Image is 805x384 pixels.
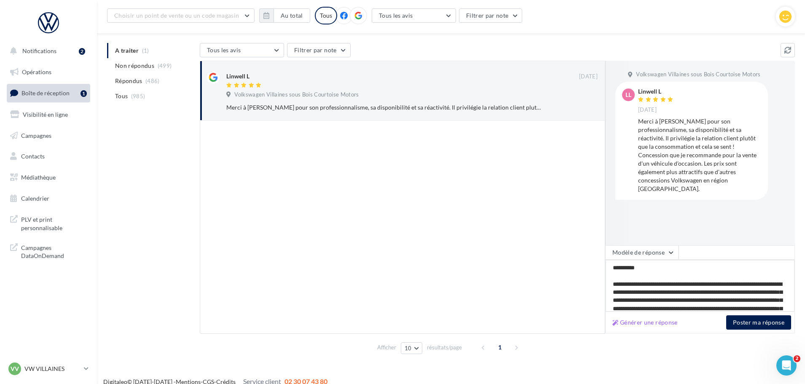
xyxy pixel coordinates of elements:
div: Merci à [PERSON_NAME] pour son professionnalisme, sa disponibilité et sa réactivité. Il privilégi... [638,117,761,193]
button: 10 [401,342,422,354]
a: Calendrier [5,190,92,207]
div: Linwell L [226,72,250,81]
button: Filtrer par note [459,8,523,23]
span: [DATE] [579,73,598,81]
span: (486) [145,78,160,84]
div: Linwell L [638,89,675,94]
span: Contacts [21,153,45,160]
button: Poster ma réponse [726,315,791,330]
a: Boîte de réception1 [5,84,92,102]
span: Non répondus [115,62,154,70]
button: Tous les avis [372,8,456,23]
span: Boîte de réception [21,89,70,97]
button: Notifications 2 [5,42,89,60]
span: 10 [405,345,412,352]
span: Afficher [377,344,396,352]
span: 1 [493,341,507,354]
a: Campagnes DataOnDemand [5,239,92,263]
div: 1 [80,90,87,97]
button: Au total [274,8,310,23]
a: PLV et print personnalisable [5,210,92,235]
span: Tous [115,92,128,100]
button: Au total [259,8,310,23]
button: Générer une réponse [609,317,681,328]
span: Médiathèque [21,174,56,181]
button: Modèle de réponse [605,245,679,260]
span: (985) [131,93,145,99]
span: Volkswagen Villaines sous Bois Courtoise Motors [234,91,359,99]
p: VW VILLAINES [24,365,80,373]
span: Notifications [22,47,56,54]
div: Tous [315,7,337,24]
span: Choisir un point de vente ou un code magasin [114,12,239,19]
a: VV VW VILLAINES [7,361,90,377]
button: Choisir un point de vente ou un code magasin [107,8,255,23]
span: Volkswagen Villaines sous Bois Courtoise Motors [636,71,760,78]
span: Campagnes [21,132,51,139]
button: Tous les avis [200,43,284,57]
span: VV [11,365,19,373]
span: Calendrier [21,195,49,202]
button: Filtrer par note [287,43,351,57]
span: LL [625,91,631,99]
iframe: Intercom live chat [776,355,797,376]
span: [DATE] [638,106,657,114]
div: 2 [79,48,85,55]
span: Campagnes DataOnDemand [21,242,87,260]
a: Médiathèque [5,169,92,186]
span: résultats/page [427,344,462,352]
span: Répondus [115,77,142,85]
a: Contacts [5,148,92,165]
span: PLV et print personnalisable [21,214,87,232]
a: Visibilité en ligne [5,106,92,124]
a: Campagnes [5,127,92,145]
span: Visibilité en ligne [23,111,68,118]
div: Merci à [PERSON_NAME] pour son professionnalisme, sa disponibilité et sa réactivité. Il privilégi... [226,103,543,112]
a: Opérations [5,63,92,81]
span: (499) [158,62,172,69]
span: Opérations [22,68,51,75]
span: Tous les avis [207,46,241,54]
span: Tous les avis [379,12,413,19]
span: 2 [794,355,800,362]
